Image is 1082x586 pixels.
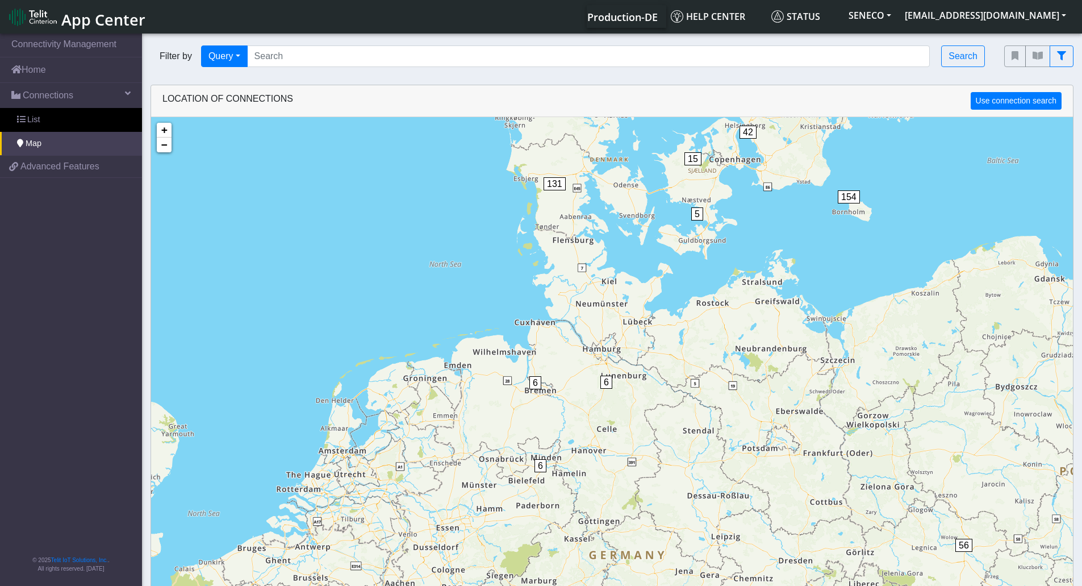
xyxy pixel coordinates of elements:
[26,138,41,150] span: Map
[157,123,172,138] a: Zoom in
[771,10,820,23] span: Status
[20,160,99,173] span: Advanced Features
[157,138,172,152] a: Zoom out
[151,49,201,63] span: Filter by
[771,10,784,23] img: status.svg
[9,8,57,26] img: logo-telit-cinterion-gw-new.png
[691,207,703,221] span: 5
[600,376,612,389] span: 6
[529,376,541,389] span: 6
[666,5,767,28] a: Help center
[247,45,930,67] input: Search...
[201,45,248,67] button: Query
[51,557,108,563] a: Telit IoT Solutions, Inc.
[1004,45,1073,67] div: fitlers menu
[838,190,860,203] span: 154
[671,10,683,23] img: knowledge.svg
[684,152,701,165] span: 15
[61,9,145,30] span: App Center
[740,126,757,139] span: 42
[941,45,985,67] button: Search
[587,10,658,24] span: Production-DE
[955,539,972,552] span: 56
[27,114,40,126] span: List
[587,5,657,28] a: Your current platform instance
[151,85,1073,117] div: LOCATION OF CONNECTIONS
[767,5,842,28] a: Status
[534,459,546,472] span: 6
[671,10,745,23] span: Help center
[23,89,73,102] span: Connections
[842,5,898,26] button: SENECO
[898,5,1073,26] button: [EMAIL_ADDRESS][DOMAIN_NAME]
[9,5,144,29] a: App Center
[971,92,1062,110] button: Use connection search
[544,177,566,190] span: 131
